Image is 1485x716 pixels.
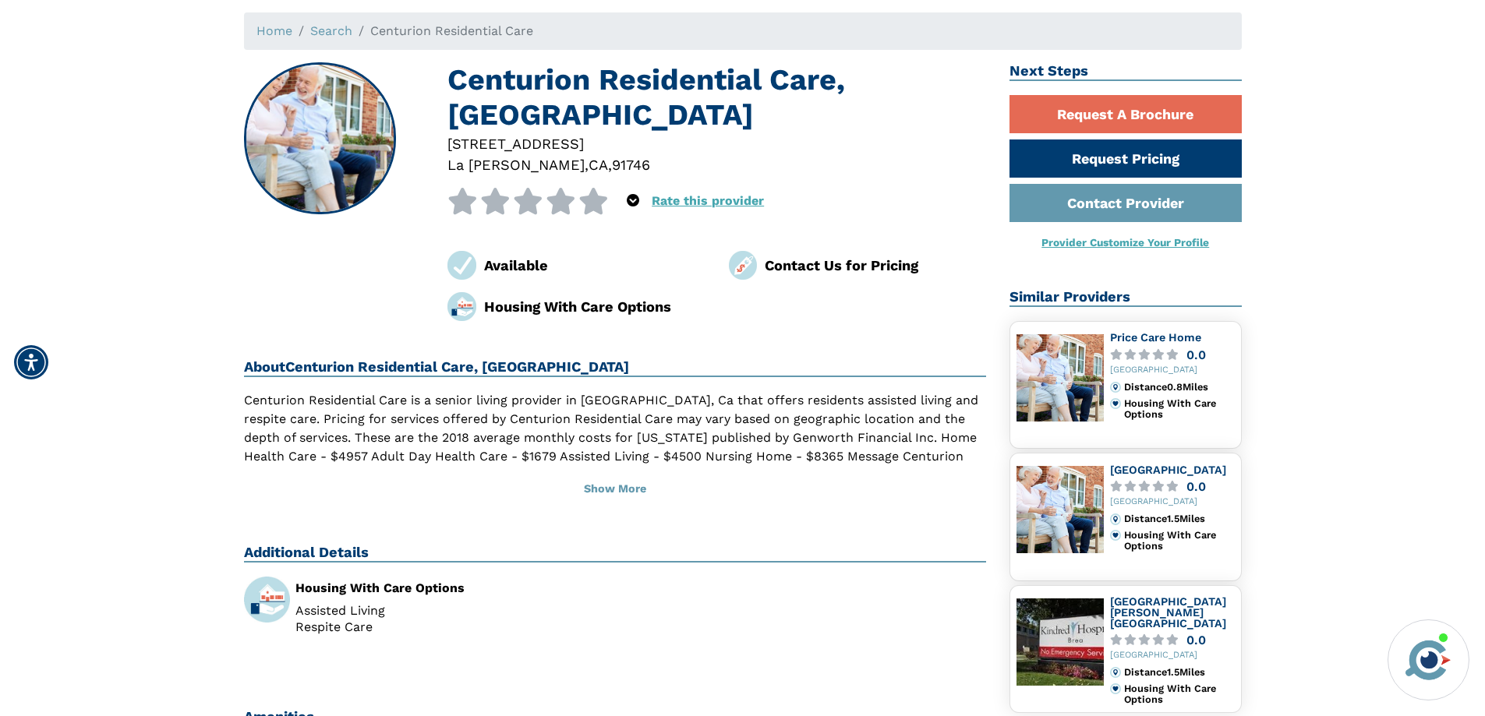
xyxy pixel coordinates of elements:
[1110,481,1235,492] a: 0.0
[585,157,589,173] span: ,
[447,62,986,133] h1: Centurion Residential Care, [GEOGRAPHIC_DATA]
[1041,236,1209,249] a: Provider Customize Your Profile
[244,391,987,485] p: Centurion Residential Care is a senior living provider in [GEOGRAPHIC_DATA], Ca that offers resid...
[1176,397,1469,610] iframe: iframe
[1110,497,1235,507] div: [GEOGRAPHIC_DATA]
[1110,398,1121,409] img: primary.svg
[1110,667,1121,678] img: distance.svg
[1110,634,1235,646] a: 0.0
[1124,513,1234,524] div: Distance 1.5 Miles
[244,358,987,377] h2: About Centurion Residential Care, [GEOGRAPHIC_DATA]
[1124,683,1234,706] div: Housing With Care Options
[295,582,603,594] div: Housing With Care Options
[1009,288,1242,307] h2: Similar Providers
[295,605,603,617] li: Assisted Living
[370,23,533,38] span: Centurion Residential Care
[652,193,764,208] a: Rate this provider
[1124,382,1234,393] div: Distance 0.8 Miles
[310,23,352,38] a: Search
[244,12,1242,50] nav: breadcrumb
[627,188,639,214] div: Popover trigger
[245,64,394,213] img: Centurion Residential Care, La Puente CA
[447,157,585,173] span: La [PERSON_NAME]
[1124,530,1234,552] div: Housing With Care Options
[1110,365,1235,376] div: [GEOGRAPHIC_DATA]
[1110,464,1226,476] a: [GEOGRAPHIC_DATA]
[1186,634,1206,646] div: 0.0
[589,157,608,173] span: CA
[612,154,650,175] div: 91746
[244,472,987,506] button: Show More
[244,544,987,563] h2: Additional Details
[1110,683,1121,694] img: primary.svg
[1110,331,1201,344] a: Price Care Home
[1009,62,1242,81] h2: Next Steps
[295,621,603,633] li: Respite Care
[1009,184,1242,222] a: Contact Provider
[608,157,612,173] span: ,
[256,23,292,38] a: Home
[1124,398,1234,421] div: Housing With Care Options
[1009,95,1242,133] a: Request A Brochure
[1110,513,1121,524] img: distance.svg
[484,255,705,276] div: Available
[1186,349,1206,361] div: 0.0
[1110,530,1121,541] img: primary.svg
[765,255,986,276] div: Contact Us for Pricing
[1110,349,1235,361] a: 0.0
[1110,382,1121,393] img: distance.svg
[1402,633,1455,686] img: avatar
[484,296,705,317] div: Housing With Care Options
[14,345,48,379] div: Accessibility Menu
[1110,651,1235,661] div: [GEOGRAPHIC_DATA]
[1124,667,1234,678] div: Distance 1.5 Miles
[447,133,986,154] div: [STREET_ADDRESS]
[1110,595,1226,629] a: [GEOGRAPHIC_DATA] [PERSON_NAME][GEOGRAPHIC_DATA]
[1009,139,1242,178] a: Request Pricing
